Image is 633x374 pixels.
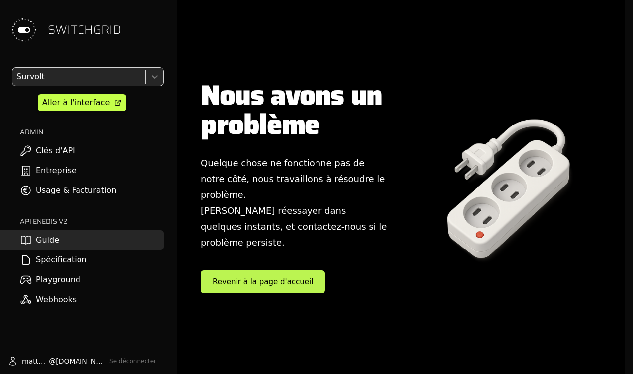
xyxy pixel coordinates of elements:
span: SWITCHGRID [48,22,121,38]
button: Se déconnecter [109,357,156,365]
a: Revenir à la page d'accueil [201,270,325,294]
span: [DOMAIN_NAME] [56,356,105,366]
span: matthieu [22,356,49,366]
span: @ [49,356,56,366]
div: Aller à l'interface [42,97,110,109]
img: Switchgrid Logo [8,14,40,46]
p: Quelque chose ne fonctionne pas de notre côté, nous travaillons à résoudre le problème. [PERSON_N... [201,155,389,250]
h2: API ENEDIS v2 [20,216,164,226]
h1: Nous avons un problème [201,81,389,139]
h2: ADMIN [20,127,164,137]
a: Aller à l'interface [38,94,126,111]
